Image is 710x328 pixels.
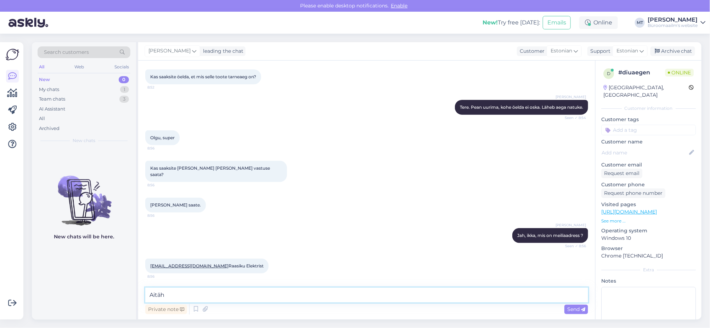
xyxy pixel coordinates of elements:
[150,202,201,208] span: [PERSON_NAME] saate.
[556,94,586,100] span: [PERSON_NAME]
[150,263,264,268] span: Raasiku Elektrist
[601,181,696,188] p: Customer phone
[200,47,243,55] div: leading the chat
[567,306,585,312] span: Send
[147,146,174,151] span: 8:56
[665,69,694,77] span: Online
[119,96,129,103] div: 3
[39,86,59,93] div: My chats
[119,76,129,83] div: 0
[145,288,588,302] textarea: Aitäh
[150,74,256,79] span: Kas saaksite öelda, et mis selle toote tarneaeg on?
[601,277,696,285] p: Notes
[618,68,665,77] div: # diuaegen
[145,305,187,314] div: Private note
[648,17,706,28] a: [PERSON_NAME]Büroomaailm's website
[54,233,114,241] p: New chats will be here.
[147,85,174,90] span: 8:52
[517,233,583,238] span: Jah, ikka, mis on meiliaadress ?
[73,62,86,72] div: Web
[601,245,696,252] p: Browser
[579,16,618,29] div: Online
[601,234,696,242] p: Windows 10
[601,209,657,215] a: [URL][DOMAIN_NAME]
[601,252,696,260] p: Chrome [TECHNICAL_ID]
[556,222,586,228] span: [PERSON_NAME]
[601,169,642,178] div: Request email
[601,116,696,123] p: Customer tags
[120,86,129,93] div: 1
[483,18,540,27] div: Try free [DATE]:
[113,62,130,72] div: Socials
[648,23,698,28] div: Büroomaailm's website
[150,263,229,268] a: [EMAIL_ADDRESS][DOMAIN_NAME]
[147,213,174,218] span: 8:56
[44,49,89,56] span: Search customers
[650,46,695,56] div: Archive chat
[39,125,60,132] div: Archived
[601,227,696,234] p: Operating system
[39,76,50,83] div: New
[601,105,696,112] div: Customer information
[635,18,645,28] div: MT
[616,47,638,55] span: Estonian
[73,137,95,144] span: New chats
[648,17,698,23] div: [PERSON_NAME]
[147,274,174,279] span: 8:56
[601,138,696,146] p: Customer name
[148,47,191,55] span: [PERSON_NAME]
[389,2,410,9] span: Enable
[587,47,610,55] div: Support
[6,48,19,61] img: Askly Logo
[601,125,696,135] input: Add a tag
[39,106,65,113] div: AI Assistant
[601,188,665,198] div: Request phone number
[601,161,696,169] p: Customer email
[601,201,696,208] p: Visited pages
[32,163,136,227] img: No chats
[601,267,696,273] div: Extra
[38,62,46,72] div: All
[150,135,175,140] span: Olgu, super
[551,47,572,55] span: Estonian
[607,71,610,76] span: d
[559,243,586,249] span: Seen ✓ 8:56
[517,47,545,55] div: Customer
[150,165,271,177] span: Kas saaksite [PERSON_NAME] [PERSON_NAME] vastuse saata?
[483,19,498,26] b: New!
[602,149,688,157] input: Add name
[601,218,696,224] p: See more ...
[39,96,65,103] div: Team chats
[603,84,689,99] div: [GEOGRAPHIC_DATA], [GEOGRAPHIC_DATA]
[543,16,571,29] button: Emails
[559,115,586,120] span: Seen ✓ 8:54
[39,115,45,122] div: All
[147,182,174,188] span: 8:56
[460,104,583,110] span: Tere. Pean uurima, kohe öelda ei oska. Läheb aega natuke.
